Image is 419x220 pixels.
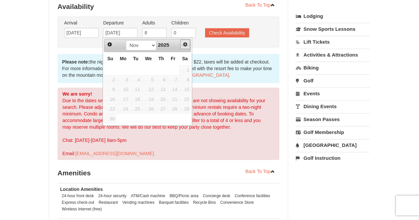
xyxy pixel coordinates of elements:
[155,94,167,104] td: unAvailable
[60,187,103,192] strong: Location Amenities
[105,40,114,49] a: Prev
[155,85,167,94] span: 13
[120,56,127,61] span: Monday
[182,56,188,61] span: Saturday
[60,199,96,206] li: Express check-out
[179,85,190,94] span: 15
[296,113,370,125] a: Season Passes
[130,104,141,113] span: 25
[129,193,167,199] li: ATM/Cash machine
[63,91,92,97] strong: We are sorry!
[155,84,167,94] td: unAvailable
[179,65,191,75] td: unAvailable
[75,151,154,156] a: [EMAIL_ADDRESS][DOMAIN_NAME]
[130,94,142,104] td: unAvailable
[179,75,191,85] td: unAvailable
[117,95,129,104] span: 17
[157,199,190,206] li: Banquet facilities
[121,199,156,206] li: Vending machines
[60,206,104,212] li: Wireless Internet (free)
[168,193,200,199] li: BBQ/Picnic area
[167,104,179,113] span: 28
[142,20,167,26] label: Adults
[179,104,190,113] span: 29
[104,85,116,94] span: 9
[116,84,130,94] td: unAvailable
[219,199,255,206] li: Convenience Store
[141,75,155,85] td: unAvailable
[296,49,370,61] a: Activities & Attractions
[296,152,370,164] a: Golf Instruction
[171,20,196,26] label: Children
[296,139,370,151] a: [GEOGRAPHIC_DATA]
[179,84,191,94] td: unAvailable
[107,56,113,61] span: Sunday
[142,95,155,104] span: 19
[117,75,129,84] span: 3
[167,84,179,94] td: unAvailable
[130,84,142,94] td: unAvailable
[142,85,155,94] span: 12
[104,104,116,114] td: unAvailable
[60,193,96,199] li: 24-hour front desk
[167,95,179,104] span: 21
[167,94,179,104] td: unAvailable
[167,85,179,94] span: 14
[116,75,130,85] td: unAvailable
[158,56,164,61] span: Thursday
[116,104,130,114] td: unAvailable
[104,84,116,94] td: unAvailable
[233,193,272,199] li: Conference facilities
[296,10,370,22] a: Lodging
[96,193,128,199] li: 24-hour security
[107,42,112,47] span: Prev
[241,166,280,176] a: Back To Top
[104,95,116,104] span: 16
[296,100,370,112] a: Dining Events
[141,104,155,114] td: unAvailable
[296,87,370,100] a: Events
[58,166,280,180] h3: Amenities
[103,20,137,26] label: Departure
[145,56,152,61] span: Wednesday
[104,75,116,85] td: unAvailable
[201,193,232,199] li: Concierge desk
[130,104,142,114] td: unAvailable
[130,85,141,94] span: 11
[104,104,116,113] span: 23
[142,104,155,113] span: 26
[130,95,141,104] span: 18
[64,20,99,26] label: Arrival
[155,95,167,104] span: 20
[116,94,130,104] td: unAvailable
[171,56,175,61] span: Friday
[62,59,89,65] strong: Please note:
[117,104,129,113] span: 24
[205,28,249,37] button: Check Availability
[296,126,370,138] a: Golf Membership
[117,85,129,94] span: 10
[155,75,167,85] td: unAvailable
[104,114,116,123] span: 30
[155,75,167,84] span: 6
[130,75,142,85] td: unAvailable
[191,199,218,206] li: Recycle Bins
[296,23,370,35] a: Snow Sports Lessons
[130,75,141,84] span: 4
[155,104,167,114] td: unAvailable
[58,54,280,83] div: the nightly rates below include a daily resort fee of $22, taxes will be added at checkout. For m...
[158,42,169,48] span: 2025
[155,104,167,113] span: 27
[179,94,191,104] td: unAvailable
[133,56,138,61] span: Tuesday
[104,75,116,84] span: 2
[179,95,190,104] span: 22
[180,39,190,49] a: Next
[141,84,155,94] td: unAvailable
[141,94,155,104] td: unAvailable
[183,42,188,47] span: Next
[58,88,280,160] div: Due to the dates selected or number of guests in your party we are not showing availability for y...
[179,65,190,74] span: 1
[296,74,370,87] a: Golf
[167,75,179,84] span: 7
